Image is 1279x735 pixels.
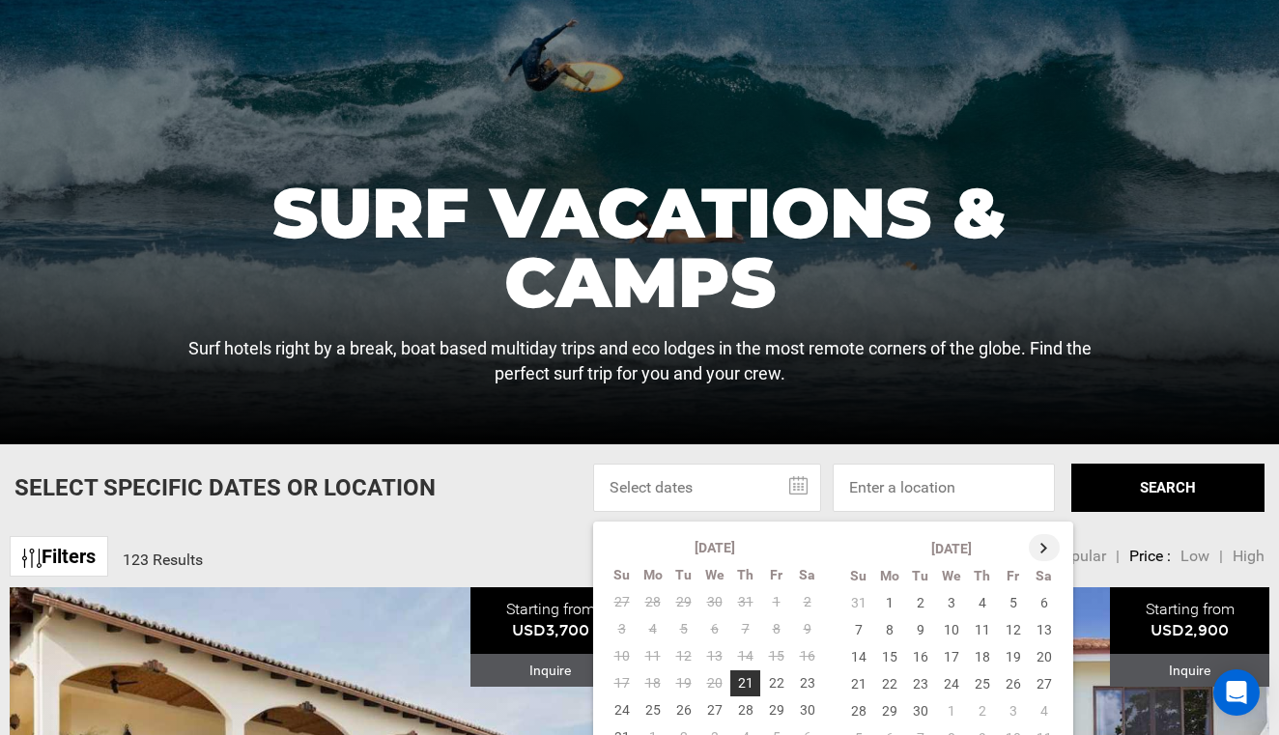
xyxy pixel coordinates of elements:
[10,536,108,578] a: Filters
[22,549,42,568] img: btn-icon.svg
[1071,464,1265,512] button: SEARCH
[1129,546,1171,568] li: Price :
[593,464,821,512] input: Select dates
[1213,669,1260,716] div: Open Intercom Messenger
[1219,546,1223,568] li: |
[1116,546,1120,568] li: |
[874,534,1029,562] th: [DATE]
[174,336,1104,385] p: Surf hotels right by a break, boat based multiday trips and eco lodges in the most remote corners...
[1180,547,1209,565] span: Low
[14,471,436,504] p: Select Specific Dates Or Location
[1053,547,1106,565] span: Popular
[123,551,203,569] span: 123 Results
[638,534,792,561] th: [DATE]
[833,464,1055,512] input: Enter a location
[174,178,1104,317] h1: Surf Vacations & Camps
[1233,547,1265,565] span: High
